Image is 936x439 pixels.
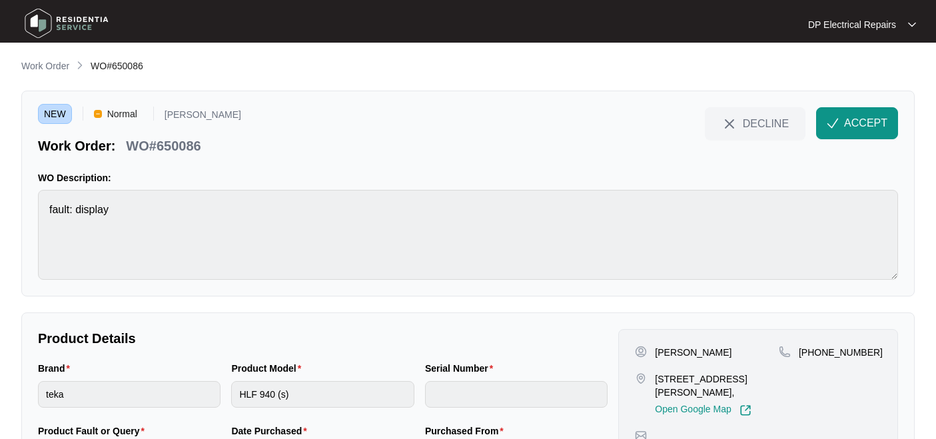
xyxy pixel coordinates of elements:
p: Product Details [38,329,608,348]
p: [PHONE_NUMBER] [799,346,883,359]
span: Normal [102,104,143,124]
span: WO#650086 [91,61,143,71]
p: [PERSON_NAME] [165,110,241,124]
label: Purchased From [425,424,509,438]
img: map-pin [635,372,647,384]
label: Product Fault or Query [38,424,150,438]
p: DP Electrical Repairs [808,18,896,31]
img: map-pin [779,346,791,358]
img: close-Icon [721,116,737,132]
button: close-IconDECLINE [705,107,805,139]
p: Work Order [21,59,69,73]
button: check-IconACCEPT [816,107,898,139]
textarea: fault: display [38,190,898,280]
p: WO#650086 [126,137,201,155]
p: Work Order: [38,137,115,155]
p: WO Description: [38,171,898,185]
a: Open Google Map [655,404,751,416]
span: NEW [38,104,72,124]
span: DECLINE [743,116,789,131]
img: dropdown arrow [908,21,916,28]
label: Product Model [231,362,306,375]
img: chevron-right [75,60,85,71]
img: user-pin [635,346,647,358]
span: ACCEPT [844,115,887,131]
img: Vercel Logo [94,110,102,118]
p: [STREET_ADDRESS][PERSON_NAME], [655,372,779,399]
img: residentia service logo [20,3,113,43]
input: Brand [38,381,221,408]
label: Brand [38,362,75,375]
input: Product Model [231,381,414,408]
p: [PERSON_NAME] [655,346,731,359]
input: Serial Number [425,381,608,408]
label: Serial Number [425,362,498,375]
img: Link-External [739,404,751,416]
a: Work Order [19,59,72,74]
label: Date Purchased [231,424,312,438]
img: check-Icon [827,117,839,129]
